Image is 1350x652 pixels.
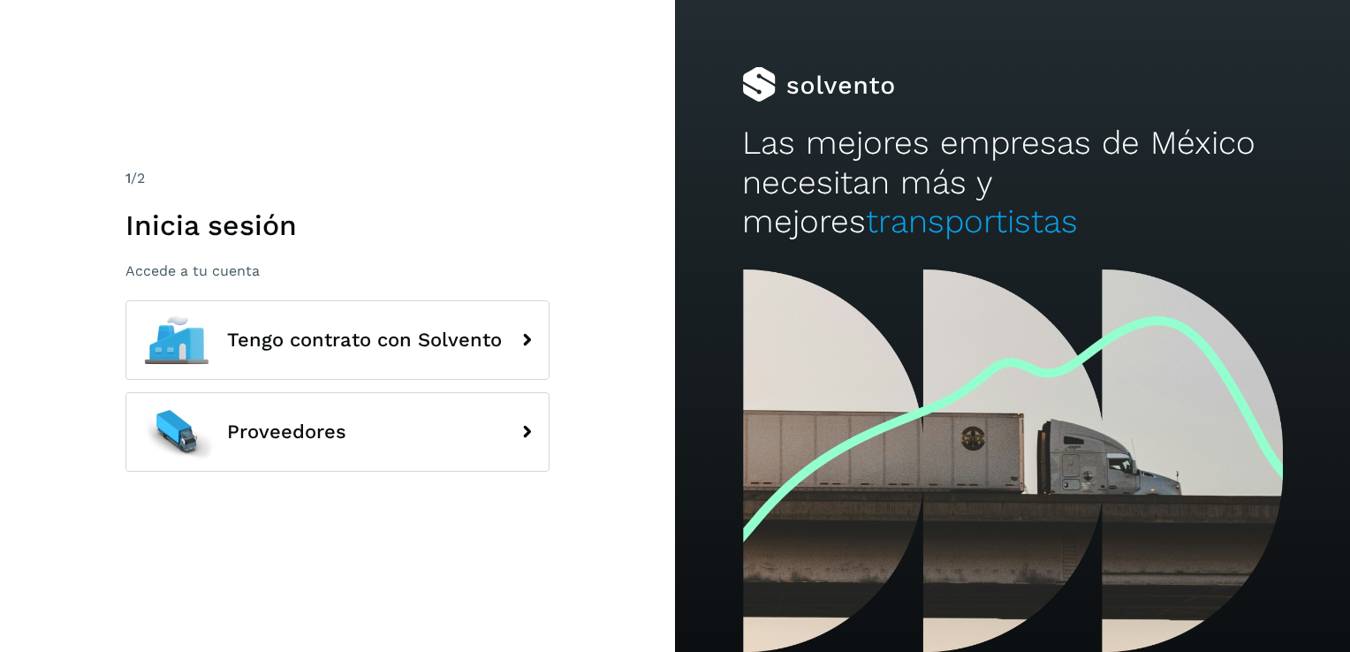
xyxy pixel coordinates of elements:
span: Proveedores [227,421,346,443]
p: Accede a tu cuenta [125,262,550,279]
h2: Las mejores empresas de México necesitan más y mejores [742,124,1282,241]
h1: Inicia sesión [125,208,550,242]
button: Proveedores [125,392,550,472]
button: Tengo contrato con Solvento [125,300,550,380]
span: transportistas [866,202,1078,240]
div: /2 [125,168,550,189]
span: Tengo contrato con Solvento [227,330,502,351]
span: 1 [125,170,131,186]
